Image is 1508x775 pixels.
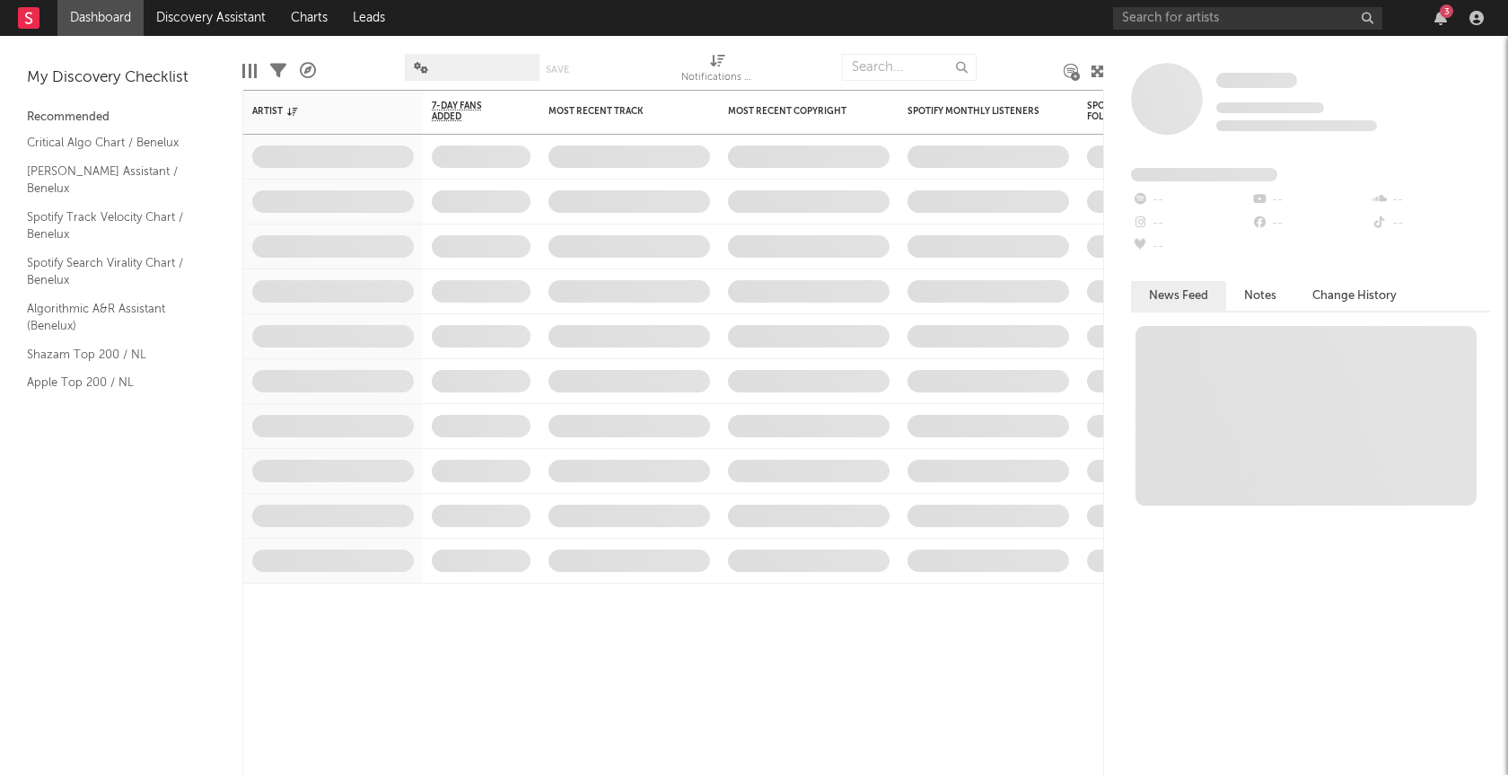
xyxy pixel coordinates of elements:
[242,45,257,97] div: Edit Columns
[1131,189,1250,212] div: --
[27,133,197,153] a: Critical Algo Chart / Benelux
[252,106,387,117] div: Artist
[27,345,197,365] a: Shazam Top 200 / NL
[1216,102,1324,113] span: Tracking Since: [DATE]
[681,67,753,89] div: Notifications (Artist)
[1216,120,1377,131] span: 0 fans last week
[1113,7,1382,30] input: Search for artists
[1216,72,1297,90] a: Some Artist
[1440,4,1453,18] div: 3
[27,107,215,128] div: Recommended
[27,67,215,89] div: My Discovery Checklist
[1131,281,1226,311] button: News Feed
[270,45,286,97] div: Filters
[300,45,316,97] div: A&R Pipeline
[728,106,863,117] div: Most Recent Copyright
[842,54,977,81] input: Search...
[1434,11,1447,25] button: 3
[1294,281,1415,311] button: Change History
[1087,101,1150,122] div: Spotify Followers
[27,207,197,244] a: Spotify Track Velocity Chart / Benelux
[27,299,197,336] a: Algorithmic A&R Assistant (Benelux)
[1371,212,1490,235] div: --
[27,162,197,198] a: [PERSON_NAME] Assistant / Benelux
[546,65,569,75] button: Save
[1371,189,1490,212] div: --
[1226,281,1294,311] button: Notes
[1131,168,1277,181] span: Fans Added by Platform
[27,253,197,290] a: Spotify Search Virality Chart / Benelux
[1250,189,1370,212] div: --
[1131,212,1250,235] div: --
[548,106,683,117] div: Most Recent Track
[1131,235,1250,259] div: --
[681,45,753,97] div: Notifications (Artist)
[27,373,197,392] a: Apple Top 200 / NL
[907,106,1042,117] div: Spotify Monthly Listeners
[1216,73,1297,88] span: Some Artist
[1250,212,1370,235] div: --
[432,101,504,122] span: 7-Day Fans Added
